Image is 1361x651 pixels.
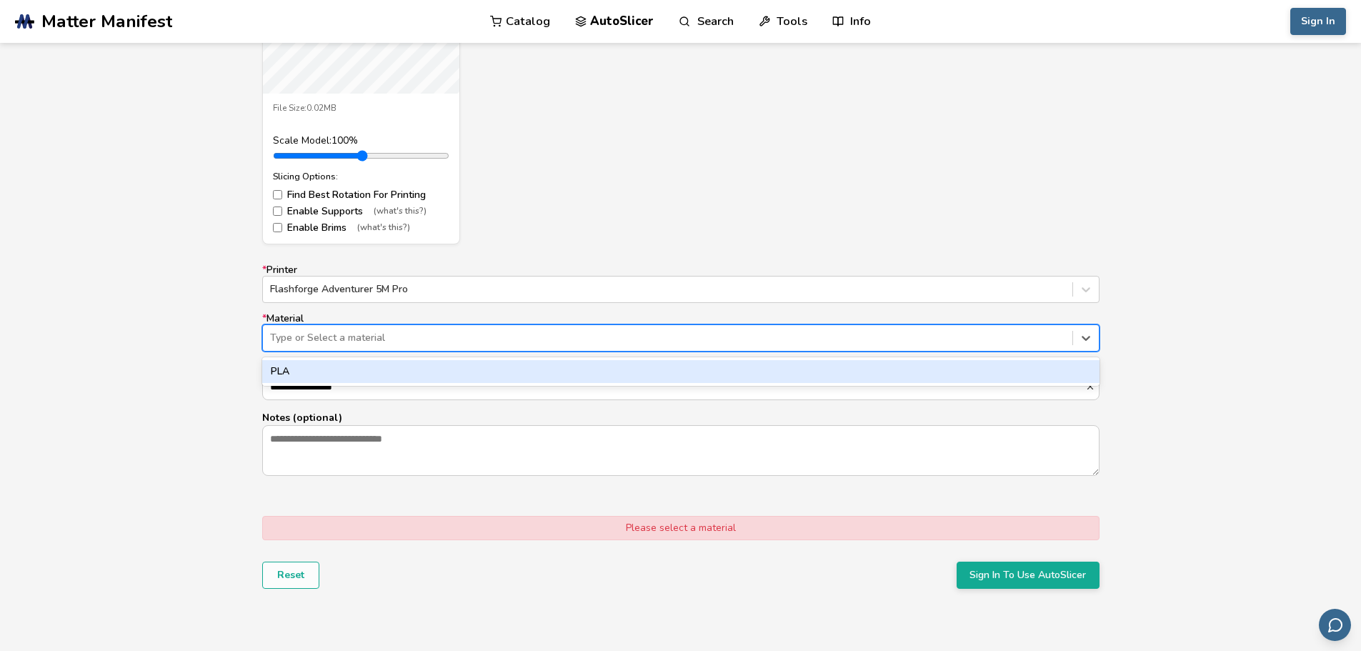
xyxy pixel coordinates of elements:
[957,562,1100,589] button: Sign In To Use AutoSlicer
[273,190,282,199] input: Find Best Rotation For Printing
[273,135,449,146] div: Scale Model: 100 %
[262,264,1100,303] label: Printer
[273,189,449,201] label: Find Best Rotation For Printing
[262,410,1100,425] p: Notes (optional)
[262,516,1100,540] div: Please select a material
[273,206,449,217] label: Enable Supports
[263,426,1099,474] textarea: Notes (optional)
[273,172,449,182] div: Slicing Options:
[273,222,449,234] label: Enable Brims
[273,207,282,216] input: Enable Supports(what's this?)
[273,104,449,114] div: File Size: 0.02MB
[273,223,282,232] input: Enable Brims(what's this?)
[41,11,172,31] span: Matter Manifest
[1085,382,1099,392] button: *Item Name
[374,207,427,217] span: (what's this?)
[262,562,319,589] button: Reset
[262,360,1100,383] div: PLA
[357,223,410,233] span: (what's this?)
[270,332,273,344] input: *MaterialType or Select a materialPLA
[263,374,1085,399] input: *Item Name
[262,313,1100,352] label: Material
[1290,8,1346,35] button: Sign In
[1319,609,1351,641] button: Send feedback via email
